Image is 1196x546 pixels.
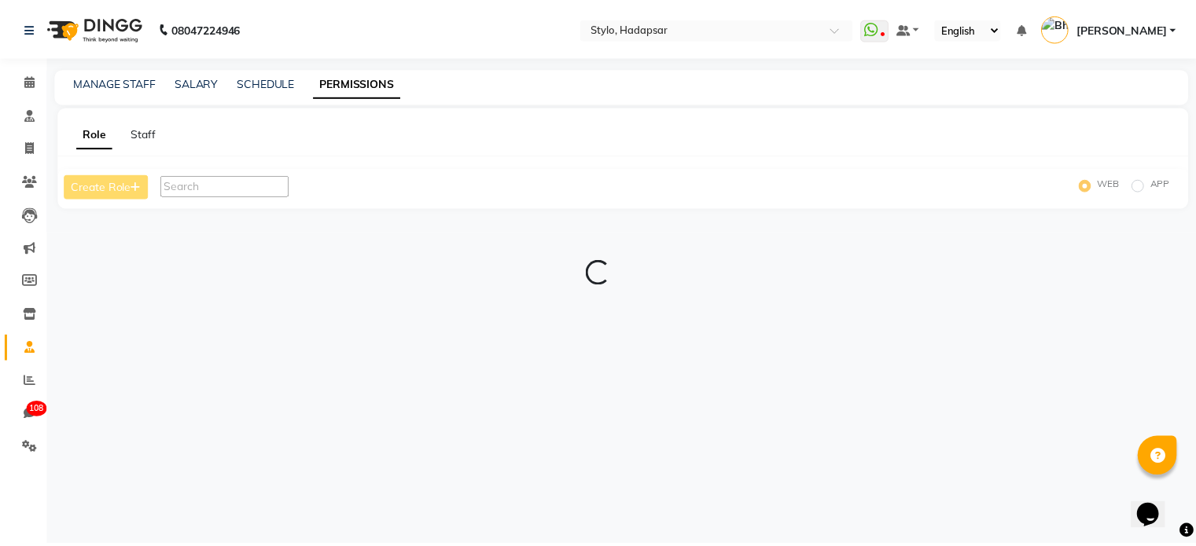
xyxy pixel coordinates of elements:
a: Role [77,120,113,148]
a: SALARY [176,75,220,90]
img: Bhushan Kolhe [1051,14,1079,42]
a: MANAGE STAFF [74,75,157,90]
span: [PERSON_NAME] [1087,20,1178,37]
a: 108 [5,402,42,428]
a: Staff [132,126,157,141]
input: Search [162,175,292,196]
img: logo [40,6,148,50]
button: Create Role [64,174,149,199]
label: APP [1161,176,1181,195]
b: 08047224946 [173,6,242,50]
a: PERMISSIONS [316,69,404,97]
iframe: chat widget [1142,483,1192,530]
span: 108 [27,402,47,418]
label: WEB [1108,176,1130,195]
a: SCHEDULE [239,75,297,90]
